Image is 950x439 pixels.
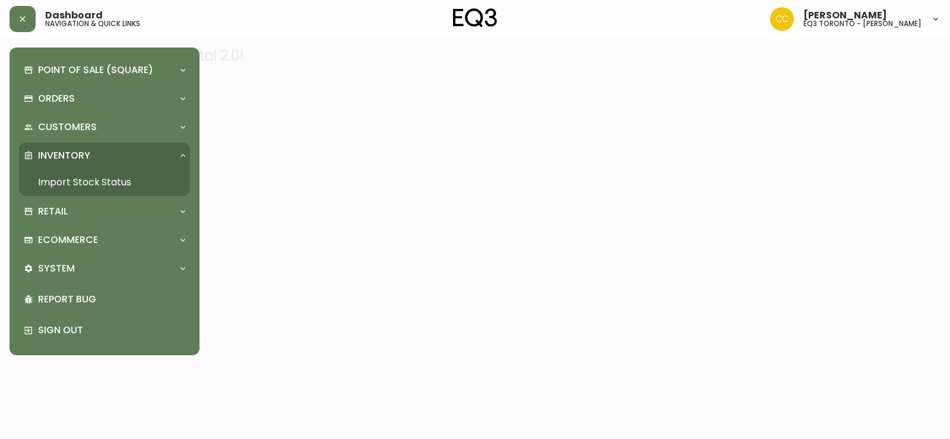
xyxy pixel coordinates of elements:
[19,315,190,346] div: Sign Out
[453,8,497,27] img: logo
[19,143,190,169] div: Inventory
[19,227,190,253] div: Ecommerce
[19,114,190,140] div: Customers
[38,205,68,218] p: Retail
[38,262,75,275] p: System
[803,20,921,27] h5: eq3 toronto - [PERSON_NAME]
[770,7,794,31] img: ec7176bad513007d25397993f68ebbfb
[45,20,140,27] h5: navigation & quick links
[38,92,75,105] p: Orders
[38,293,185,306] p: Report Bug
[19,284,190,315] div: Report Bug
[38,149,90,162] p: Inventory
[19,169,190,196] a: Import Stock Status
[19,57,190,83] div: Point of Sale (Square)
[803,11,887,20] span: [PERSON_NAME]
[19,86,190,112] div: Orders
[38,233,98,247] p: Ecommerce
[19,255,190,282] div: System
[38,64,153,77] p: Point of Sale (Square)
[45,11,103,20] span: Dashboard
[38,121,97,134] p: Customers
[38,324,185,337] p: Sign Out
[19,198,190,225] div: Retail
